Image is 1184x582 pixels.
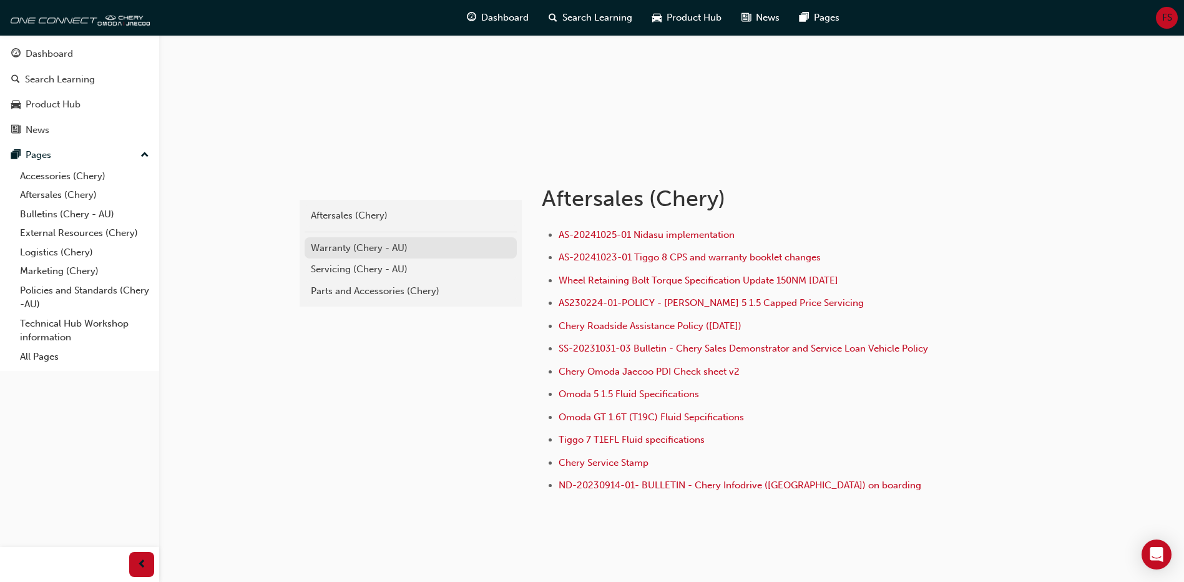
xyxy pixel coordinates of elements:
a: Aftersales (Chery) [305,205,517,227]
div: Servicing (Chery - AU) [311,262,511,277]
a: Chery Omoda Jaecoo PDI Check sheet v2 [559,366,740,377]
span: prev-icon [137,557,147,573]
div: Pages [26,148,51,162]
img: oneconnect [6,5,150,30]
h1: Aftersales (Chery) [542,185,951,212]
span: up-icon [140,147,149,164]
a: ND-20230914-01- BULLETIN - Chery Infodrive ([GEOGRAPHIC_DATA]) on boarding [559,480,921,491]
button: Pages [5,144,154,167]
a: AS-20241023-01 Tiggo 8 CPS and warranty booklet changes [559,252,821,263]
div: Product Hub [26,97,81,112]
div: Aftersales (Chery) [311,209,511,223]
a: SS-20231031-03 Bulletin - Chery Sales Demonstrator and Service Loan Vehicle Policy [559,343,928,354]
a: Product Hub [5,93,154,116]
div: Parts and Accessories (Chery) [311,284,511,298]
button: DashboardSearch LearningProduct HubNews [5,40,154,144]
a: Bulletins (Chery - AU) [15,205,154,224]
span: guage-icon [11,49,21,60]
a: news-iconNews [731,5,790,31]
a: External Resources (Chery) [15,224,154,243]
a: Warranty (Chery - AU) [305,237,517,259]
a: AS230224-01-POLICY - [PERSON_NAME] 5 1.5 Capped Price Servicing [559,297,864,308]
span: guage-icon [467,10,476,26]
span: news-icon [11,125,21,136]
a: Servicing (Chery - AU) [305,259,517,280]
span: search-icon [11,74,20,86]
a: Technical Hub Workshop information [15,314,154,347]
span: FS [1162,11,1172,25]
a: guage-iconDashboard [457,5,539,31]
a: Accessories (Chery) [15,167,154,186]
a: Omoda 5 1.5 Fluid Specifications [559,388,699,400]
span: Dashboard [481,11,529,25]
span: News [756,11,780,25]
div: Open Intercom Messenger [1142,540,1172,570]
a: car-iconProduct Hub [642,5,731,31]
a: All Pages [15,347,154,367]
span: news-icon [741,10,751,26]
div: Warranty (Chery - AU) [311,241,511,255]
a: Aftersales (Chery) [15,185,154,205]
div: Search Learning [25,72,95,87]
span: pages-icon [800,10,809,26]
a: Marketing (Chery) [15,262,154,281]
a: News [5,119,154,142]
span: Product Hub [667,11,722,25]
a: Omoda GT 1.6T (T19C) Fluid Sepcifications [559,412,744,423]
a: pages-iconPages [790,5,849,31]
a: Search Learning [5,68,154,91]
div: Dashboard [26,47,73,61]
a: Logistics (Chery) [15,243,154,262]
a: Dashboard [5,42,154,66]
a: Tiggo 7 T1EFL Fluid specifications [559,434,705,445]
div: News [26,123,49,137]
a: search-iconSearch Learning [539,5,642,31]
span: car-icon [652,10,662,26]
span: pages-icon [11,150,21,161]
span: search-icon [549,10,557,26]
a: AS-20241025-01 Nidasu implementation [559,229,735,240]
a: Parts and Accessories (Chery) [305,280,517,302]
button: FS [1156,7,1178,29]
a: Chery Service Stamp [559,457,648,468]
span: Pages [814,11,839,25]
a: Chery Roadside Assistance Policy ([DATE]) [559,320,741,332]
span: car-icon [11,99,21,111]
a: Policies and Standards (Chery -AU) [15,281,154,314]
span: Search Learning [562,11,632,25]
a: Wheel Retaining Bolt Torque Specification Update 150NM [DATE] [559,275,838,286]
